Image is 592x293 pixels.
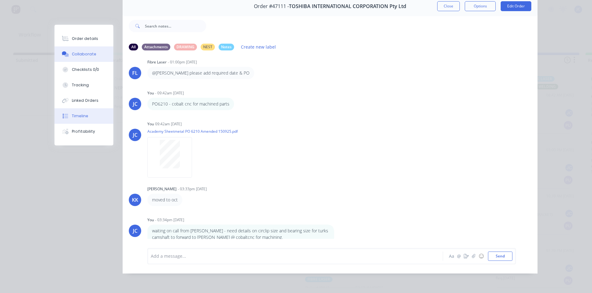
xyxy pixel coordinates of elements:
[133,131,137,139] div: JC
[178,186,207,192] div: - 03:33pm [DATE]
[168,59,197,65] div: - 01:00pm [DATE]
[72,82,89,88] div: Tracking
[477,252,485,260] button: ☺
[54,93,113,108] button: Linked Orders
[152,197,178,203] p: moved to oct
[147,217,154,223] div: You
[72,113,88,119] div: Timeline
[152,70,250,76] p: @[PERSON_NAME] please add required date & PO
[145,20,206,32] input: Search notes...
[155,217,184,223] div: - 03:34pm [DATE]
[147,121,154,127] div: You
[152,228,329,240] p: waiting on call from [PERSON_NAME] - need details on circlip size and bearing size for turks cams...
[132,69,138,77] div: FL
[174,44,197,50] div: DRAWING
[465,1,496,11] button: Options
[54,46,113,62] button: Collaborate
[129,44,138,50] div: All
[72,67,99,72] div: Checklists 0/0
[133,227,137,235] div: JC
[254,3,289,9] span: Order #47111 -
[72,51,96,57] div: Collaborate
[289,3,406,9] span: TOSHIBA INTERNATIONAL CORPORATION Pty Ltd
[132,196,138,204] div: KK
[54,31,113,46] button: Order details
[219,44,234,50] div: Notes
[448,252,455,260] button: Aa
[455,252,463,260] button: @
[488,252,512,261] button: Send
[501,1,531,11] button: Edit Order
[437,1,460,11] button: Close
[54,77,113,93] button: Tracking
[152,101,229,107] p: PO6210 - cobalt cnc for machined parts
[147,186,176,192] div: [PERSON_NAME]
[155,121,182,127] div: 09:42am [DATE]
[133,100,137,108] div: JC
[72,129,95,134] div: Profitability
[147,90,154,96] div: You
[72,36,98,41] div: Order details
[54,108,113,124] button: Timeline
[238,43,279,51] button: Create new label
[147,59,167,65] div: Fibre Laser
[72,98,98,103] div: Linked Orders
[147,129,238,134] p: Academy Sheetmetal PO 6210 Amended 150925.pdf
[155,90,184,96] div: - 09:42am [DATE]
[201,44,215,50] div: NEST
[54,62,113,77] button: Checklists 0/0
[54,124,113,139] button: Profitability
[142,44,170,50] div: Attachments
